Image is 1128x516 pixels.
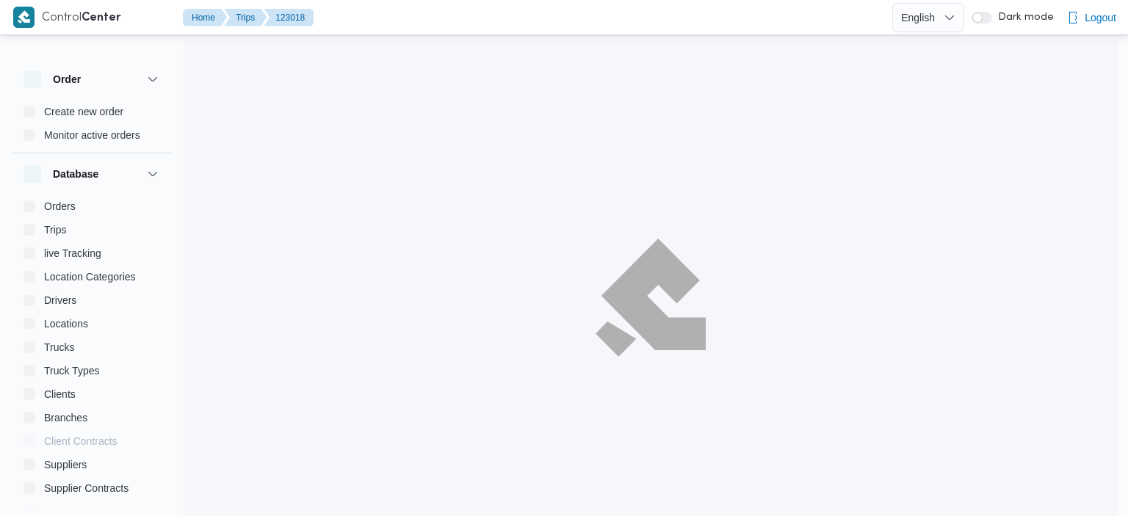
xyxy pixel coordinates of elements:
[44,291,76,309] span: Drivers
[53,70,81,88] h3: Order
[224,9,267,26] button: Trips
[18,265,167,288] button: Location Categories
[82,12,121,23] b: Center
[18,241,167,265] button: live Tracking
[44,362,99,379] span: Truck Types
[44,103,123,120] span: Create new order
[18,382,167,406] button: Clients
[18,100,167,123] button: Create new order
[1061,3,1122,32] button: Logout
[18,429,167,453] button: Client Contracts
[53,165,98,183] h3: Database
[18,218,167,241] button: Trips
[18,195,167,218] button: Orders
[44,409,87,426] span: Branches
[44,315,88,333] span: Locations
[23,165,162,183] button: Database
[1085,9,1116,26] span: Logout
[44,338,74,356] span: Trucks
[12,100,173,153] div: Order
[18,359,167,382] button: Truck Types
[44,244,101,262] span: live Tracking
[23,70,162,88] button: Order
[604,247,698,348] img: ILLA Logo
[992,12,1054,23] span: Dark mode
[44,221,67,239] span: Trips
[44,197,76,215] span: Orders
[18,288,167,312] button: Drivers
[183,9,227,26] button: Home
[18,312,167,335] button: Locations
[44,268,136,286] span: Location Categories
[44,456,87,473] span: Suppliers
[18,453,167,476] button: Suppliers
[44,126,140,144] span: Monitor active orders
[264,9,314,26] button: 123018
[44,432,117,450] span: Client Contracts
[12,195,173,512] div: Database
[18,406,167,429] button: Branches
[44,385,76,403] span: Clients
[18,476,167,500] button: Supplier Contracts
[13,7,35,28] img: X8yXhbKr1z7QwAAAABJRU5ErkJggg==
[18,123,167,147] button: Monitor active orders
[18,335,167,359] button: Trucks
[44,479,129,497] span: Supplier Contracts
